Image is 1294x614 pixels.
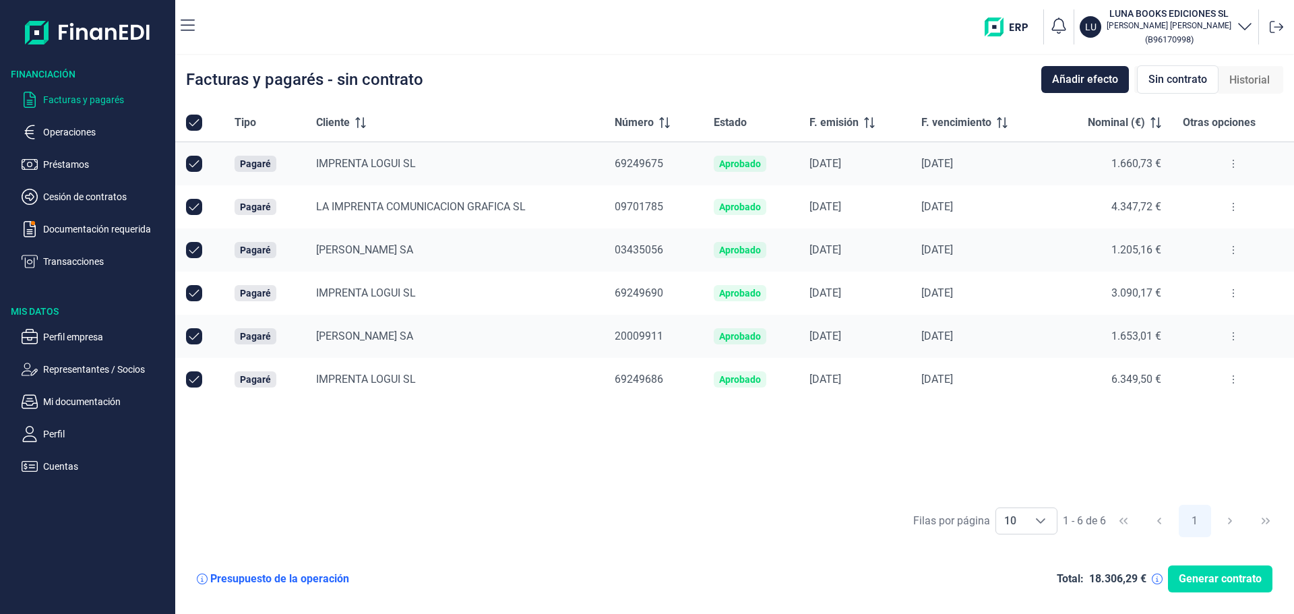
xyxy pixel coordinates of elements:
span: F. vencimiento [921,115,991,131]
span: Número [615,115,654,131]
button: Representantes / Socios [22,361,170,377]
span: 1.653,01 € [1111,330,1161,342]
span: Nominal (€) [1088,115,1145,131]
button: Cuentas [22,458,170,474]
span: Historial [1229,72,1270,88]
div: [DATE] [809,243,900,257]
div: [DATE] [921,286,1039,300]
div: Pagaré [240,288,271,299]
button: Previous Page [1143,505,1175,537]
span: Estado [714,115,747,131]
button: Next Page [1214,505,1246,537]
div: [DATE] [809,373,900,386]
span: 10 [996,508,1024,534]
span: 20009911 [615,330,663,342]
div: Sin contrato [1137,65,1219,94]
button: Facturas y pagarés [22,92,170,108]
div: [DATE] [809,200,900,214]
p: Cuentas [43,458,170,474]
div: All items selected [186,115,202,131]
div: Aprobado [719,245,761,255]
button: Mi documentación [22,394,170,410]
p: Representantes / Socios [43,361,170,377]
span: 69249686 [615,373,663,386]
div: Pagaré [240,374,271,385]
div: Choose [1024,508,1057,534]
div: Aprobado [719,374,761,385]
button: Last Page [1250,505,1282,537]
span: IMPRENTA LOGUI SL [316,157,416,170]
div: Row Unselected null [186,156,202,172]
button: Generar contrato [1168,565,1272,592]
div: Filas por página [913,513,990,529]
span: Cliente [316,115,350,131]
div: [DATE] [921,330,1039,343]
button: Page 1 [1179,505,1211,537]
div: Pagaré [240,158,271,169]
p: Operaciones [43,124,170,140]
div: Total: [1057,572,1084,586]
button: Añadir efecto [1041,66,1129,93]
div: Pagaré [240,331,271,342]
p: Perfil empresa [43,329,170,345]
span: 6.349,50 € [1111,373,1161,386]
button: Transacciones [22,253,170,270]
div: 18.306,29 € [1089,572,1146,586]
p: LU [1085,20,1097,34]
div: [DATE] [809,330,900,343]
span: Generar contrato [1179,571,1262,587]
div: Aprobado [719,158,761,169]
p: Préstamos [43,156,170,173]
div: Row Unselected null [186,242,202,258]
div: [DATE] [921,243,1039,257]
img: Logo de aplicación [25,11,151,54]
span: [PERSON_NAME] SA [316,243,413,256]
button: Perfil [22,426,170,442]
button: Préstamos [22,156,170,173]
div: [DATE] [809,157,900,171]
span: 1 - 6 de 6 [1063,516,1106,526]
div: Presupuesto de la operación [210,572,349,586]
div: Aprobado [719,202,761,212]
span: 69249690 [615,286,663,299]
span: Otras opciones [1183,115,1256,131]
span: Añadir efecto [1052,71,1118,88]
span: 09701785 [615,200,663,213]
div: Facturas y pagarés - sin contrato [186,71,423,88]
button: LULUNA BOOKS EDICIONES SL[PERSON_NAME] [PERSON_NAME](B96170998) [1080,7,1253,47]
span: 03435056 [615,243,663,256]
div: Pagaré [240,245,271,255]
span: IMPRENTA LOGUI SL [316,286,416,299]
p: [PERSON_NAME] [PERSON_NAME] [1107,20,1231,31]
div: Aprobado [719,288,761,299]
button: Cesión de contratos [22,189,170,205]
div: Row Unselected null [186,328,202,344]
span: F. emisión [809,115,859,131]
div: [DATE] [809,286,900,300]
span: 69249675 [615,157,663,170]
small: Copiar cif [1145,34,1194,44]
span: 1.660,73 € [1111,157,1161,170]
p: Mi documentación [43,394,170,410]
div: Pagaré [240,202,271,212]
div: [DATE] [921,373,1039,386]
p: Transacciones [43,253,170,270]
div: [DATE] [921,200,1039,214]
div: Historial [1219,67,1281,94]
div: Aprobado [719,331,761,342]
div: Row Unselected null [186,285,202,301]
span: 1.205,16 € [1111,243,1161,256]
div: Row Unselected null [186,371,202,388]
div: [DATE] [921,157,1039,171]
p: Cesión de contratos [43,189,170,205]
button: Perfil empresa [22,329,170,345]
p: Perfil [43,426,170,442]
h3: LUNA BOOKS EDICIONES SL [1107,7,1231,20]
button: Operaciones [22,124,170,140]
span: IMPRENTA LOGUI SL [316,373,416,386]
span: Tipo [235,115,256,131]
button: Documentación requerida [22,221,170,237]
span: 3.090,17 € [1111,286,1161,299]
p: Documentación requerida [43,221,170,237]
span: [PERSON_NAME] SA [316,330,413,342]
